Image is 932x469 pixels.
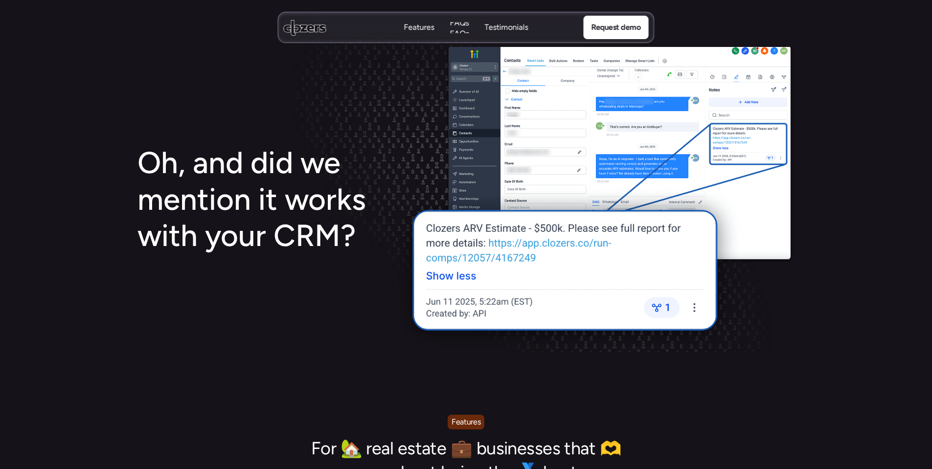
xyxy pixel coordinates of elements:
[404,22,434,33] a: FeaturesFeatures
[485,22,528,33] p: Testimonials
[450,18,469,28] p: FAQs
[583,16,648,39] a: Request demo
[591,21,640,34] p: Request demo
[485,22,528,33] a: TestimonialsTestimonials
[450,28,469,39] p: FAQs
[137,145,372,254] h1: Oh, and did we mention it works with your CRM?
[404,33,434,44] p: Features
[450,22,469,33] a: FAQsFAQs
[485,33,528,44] p: Testimonials
[452,416,480,428] p: Features
[404,22,434,33] p: Features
